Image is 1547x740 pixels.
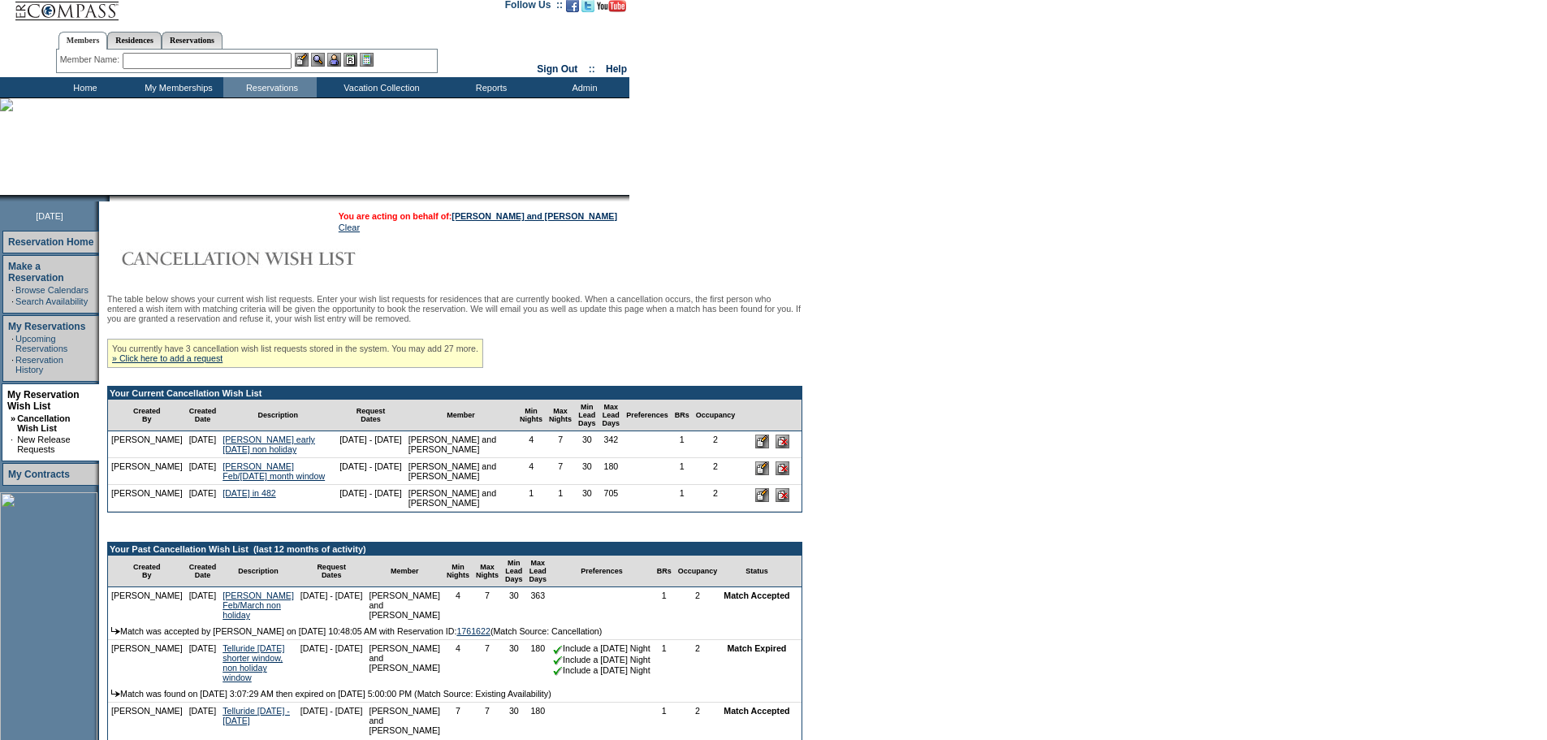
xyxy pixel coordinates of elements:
[15,285,89,295] a: Browse Calendars
[672,400,693,431] td: BRs
[546,485,575,512] td: 1
[575,400,599,431] td: Min Lead Days
[11,355,14,374] td: ·
[550,556,654,587] td: Preferences
[546,458,575,485] td: 7
[11,334,14,353] td: ·
[502,640,526,686] td: 30
[405,485,516,512] td: [PERSON_NAME] and [PERSON_NAME]
[553,655,650,664] nobr: Include a [DATE] Night
[599,458,624,485] td: 180
[536,77,629,97] td: Admin
[7,389,80,412] a: My Reservation Wish List
[693,485,739,512] td: 2
[58,32,108,50] a: Members
[186,431,220,458] td: [DATE]
[8,236,93,248] a: Reservation Home
[107,32,162,49] a: Residences
[11,413,15,423] b: »
[452,211,617,221] a: [PERSON_NAME] and [PERSON_NAME]
[502,556,526,587] td: Min Lead Days
[8,321,85,332] a: My Reservations
[339,223,360,232] a: Clear
[311,53,325,67] img: View
[776,461,789,475] input: Delete this Request
[107,242,432,275] img: Cancellation Wish List
[300,706,363,716] nobr: [DATE] - [DATE]
[456,626,490,636] a: 1761622
[776,435,789,448] input: Delete this Request
[15,355,63,374] a: Reservation History
[11,435,15,454] td: ·
[223,643,284,682] a: Telluride [DATE] shorter window, non holiday window
[223,435,315,454] a: [PERSON_NAME] early [DATE] non holiday
[223,77,317,97] td: Reservations
[623,400,672,431] td: Preferences
[344,53,357,67] img: Reservations
[112,353,223,363] a: » Click here to add a request
[516,485,546,512] td: 1
[546,400,575,431] td: Max Nights
[339,435,402,444] nobr: [DATE] - [DATE]
[110,195,111,201] img: blank.gif
[108,587,186,623] td: [PERSON_NAME]
[516,431,546,458] td: 4
[546,431,575,458] td: 7
[186,703,220,738] td: [DATE]
[553,645,563,655] img: chkSmaller.gif
[672,431,693,458] td: 1
[599,400,624,431] td: Max Lead Days
[223,488,276,498] a: [DATE] in 482
[17,435,70,454] a: New Release Requests
[473,640,502,686] td: 7
[606,63,627,75] a: Help
[360,53,374,67] img: b_calculator.gif
[473,587,502,623] td: 7
[575,458,599,485] td: 30
[219,556,297,587] td: Description
[675,703,721,738] td: 2
[526,640,551,686] td: 180
[295,53,309,67] img: b_edit.gif
[553,666,563,676] img: chkSmaller.gif
[297,556,366,587] td: Request Dates
[130,77,223,97] td: My Memberships
[104,195,110,201] img: promoShadowLeftCorner.gif
[36,211,63,221] span: [DATE]
[566,4,579,14] a: Become our fan on Facebook
[8,261,64,283] a: Make a Reservation
[223,461,325,481] a: [PERSON_NAME] Feb/[DATE] month window
[339,488,402,498] nobr: [DATE] - [DATE]
[755,435,769,448] input: Edit this Request
[15,296,88,306] a: Search Availability
[693,400,739,431] td: Occupancy
[186,458,220,485] td: [DATE]
[107,339,483,368] div: You currently have 3 cancellation wish list requests stored in the system. You may add 27 more.
[720,556,793,587] td: Status
[443,640,473,686] td: 4
[502,703,526,738] td: 30
[108,543,802,556] td: Your Past Cancellation Wish List (last 12 months of activity)
[365,703,443,738] td: [PERSON_NAME] and [PERSON_NAME]
[108,400,186,431] td: Created By
[654,587,675,623] td: 1
[108,485,186,512] td: [PERSON_NAME]
[186,640,220,686] td: [DATE]
[300,591,363,600] nobr: [DATE] - [DATE]
[599,485,624,512] td: 705
[365,556,443,587] td: Member
[327,53,341,67] img: Impersonate
[111,627,120,634] img: arrow.gif
[537,63,577,75] a: Sign Out
[300,643,363,653] nobr: [DATE] - [DATE]
[162,32,223,49] a: Reservations
[675,640,721,686] td: 2
[186,400,220,431] td: Created Date
[526,703,551,738] td: 180
[724,706,789,716] nobr: Match Accepted
[672,485,693,512] td: 1
[108,387,802,400] td: Your Current Cancellation Wish List
[693,431,739,458] td: 2
[724,591,789,600] nobr: Match Accepted
[727,643,786,653] nobr: Match Expired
